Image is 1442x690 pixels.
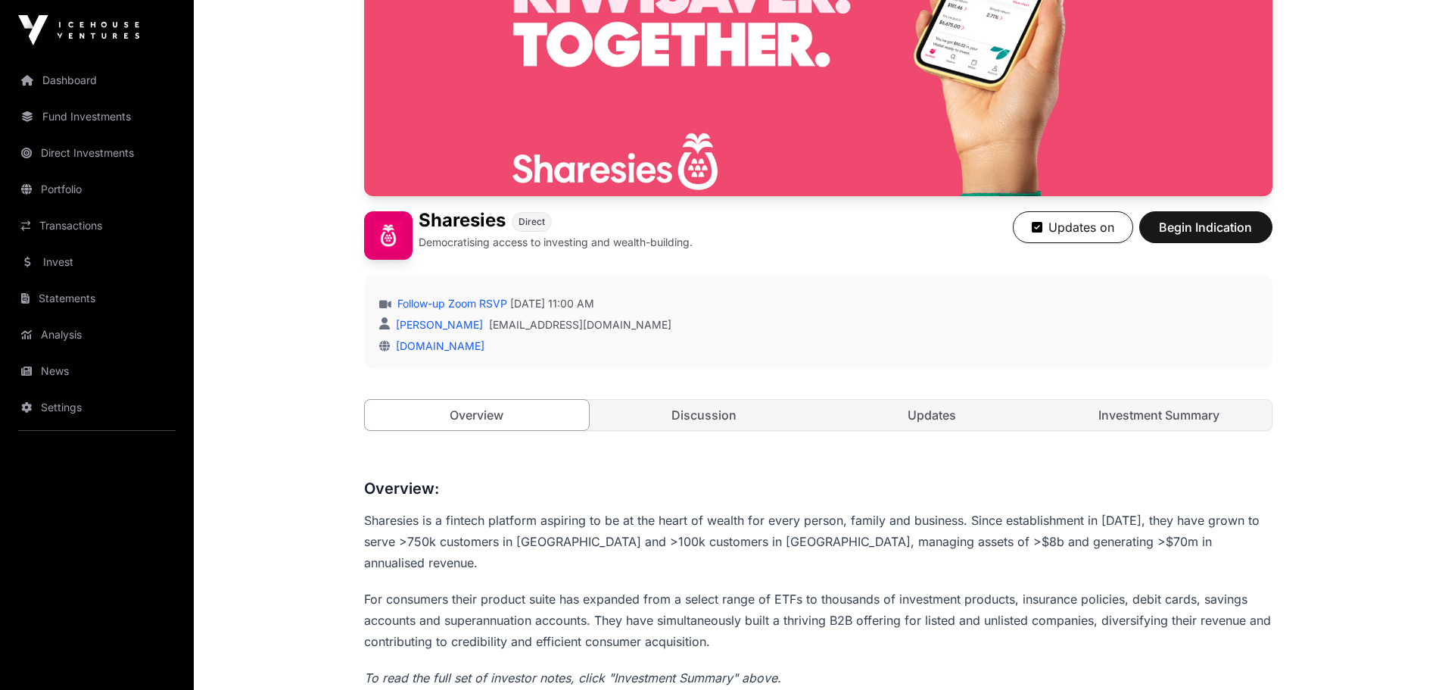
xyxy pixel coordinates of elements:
[365,400,1272,430] nav: Tabs
[489,317,671,333] a: [EMAIL_ADDRESS][DOMAIN_NAME]
[364,589,1272,652] p: For consumers their product suite has expanded from a select range of ETFs to thousands of invest...
[820,400,1045,430] a: Updates
[592,400,817,430] a: Discussion
[12,64,182,97] a: Dashboard
[364,211,413,260] img: Sharesies
[390,339,484,352] a: [DOMAIN_NAME]
[510,296,594,311] span: [DATE] 11:00 AM
[12,282,182,315] a: Statements
[519,216,545,228] span: Direct
[419,235,693,250] p: Democratising access to investing and wealth-building.
[12,391,182,424] a: Settings
[12,354,182,388] a: News
[1047,400,1272,430] a: Investment Summary
[12,209,182,242] a: Transactions
[12,100,182,133] a: Fund Investments
[12,136,182,170] a: Direct Investments
[1158,218,1254,236] span: Begin Indication
[12,173,182,206] a: Portfolio
[364,399,590,431] a: Overview
[364,510,1272,573] p: Sharesies is a fintech platform aspiring to be at the heart of wealth for every person, family an...
[393,318,483,331] a: [PERSON_NAME]
[1139,226,1272,242] a: Begin Indication
[1139,211,1272,243] button: Begin Indication
[18,15,139,45] img: Icehouse Ventures Logo
[394,296,507,311] a: Follow-up Zoom RSVP
[1366,617,1442,690] iframe: Chat Widget
[419,211,506,232] h1: Sharesies
[12,245,182,279] a: Invest
[1013,211,1133,243] button: Updates on
[364,476,1272,501] h3: Overview:
[364,670,781,685] em: To read the full set of investor notes, click "Investment Summary" above.
[12,318,182,351] a: Analysis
